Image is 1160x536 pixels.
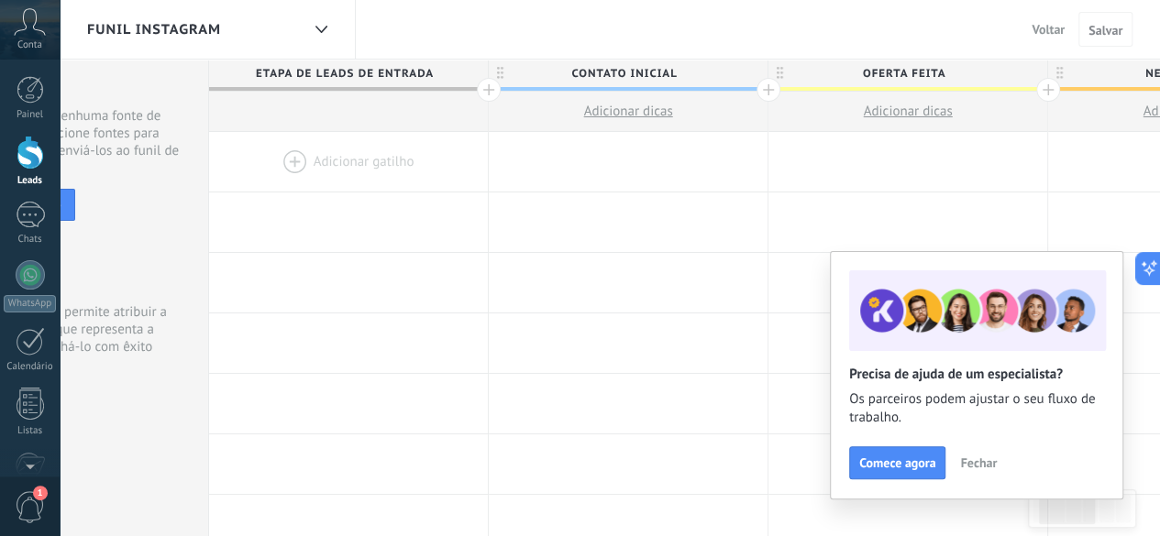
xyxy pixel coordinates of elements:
button: Adicionar dicas [768,92,1047,131]
span: Adicionar dicas [583,103,672,120]
button: Comece agora [849,446,945,479]
button: Salvar [1078,12,1132,47]
span: Voltar [1032,21,1065,38]
div: Leads [4,175,57,187]
h2: Precisa de ajuda de um especialista? [849,366,1104,383]
span: Etapa de leads de entrada [209,60,479,88]
div: Oferta feita [768,60,1047,87]
span: 1 [33,486,48,500]
span: Fechar [960,456,997,469]
div: Painel [4,109,57,121]
div: Chats [4,234,57,246]
div: Listas [4,425,57,437]
button: Adicionar dicas [489,92,768,131]
button: Fechar [952,449,1005,476]
button: Voltar [1024,16,1072,43]
span: Comece agora [859,456,935,469]
span: Funil Instagram [87,21,221,38]
span: Os parceiros podem ajustar o seu fluxo de trabalho. [849,390,1104,427]
span: Adicionar dicas [863,103,952,120]
span: Oferta feita [768,60,1038,88]
div: Contato inicial [489,60,768,87]
span: Contato inicial [489,60,758,88]
span: Salvar [1088,24,1122,37]
div: WhatsApp [4,295,56,312]
div: Calendário [4,361,57,373]
div: Funil Instagram [305,12,337,48]
span: Conta [17,39,42,51]
div: Etapa de leads de entrada [209,60,488,87]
